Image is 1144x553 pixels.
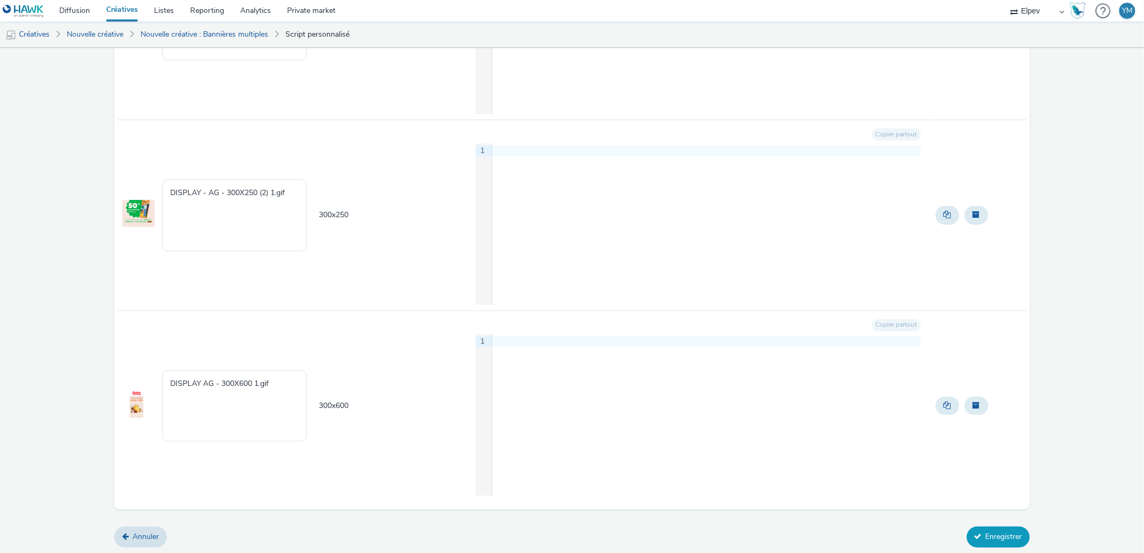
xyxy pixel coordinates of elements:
span: 300 x 250 [319,210,348,220]
a: Annuler [114,527,167,547]
a: Nouvelle créative : Bannières multiples [135,22,274,47]
button: Copier partout [872,319,921,331]
div: Dupliquer [933,394,962,418]
img: Preview [130,391,143,418]
img: Preview [122,200,155,227]
span: 300 x 600 [319,400,348,411]
button: Copier partout [872,128,921,141]
img: undefined Logo [3,4,44,18]
div: Dupliquer [933,203,962,227]
img: mobile [5,30,16,40]
div: Archiver [962,203,991,227]
textarea: DISPLAY AG - 300X600 1.gif [162,370,307,441]
div: 1 [476,146,486,156]
img: Hawk Academy [1070,2,1086,19]
div: YM [1122,3,1133,19]
div: Archiver [962,394,991,418]
a: Script personnalisé [280,22,355,47]
textarea: DISPLAY - AG - 300X250 (2) 1.gif [162,179,307,251]
button: Enregistrer [967,527,1030,547]
div: 1 [476,336,486,347]
a: Hawk Academy [1070,2,1090,19]
a: Nouvelle créative [61,22,129,47]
